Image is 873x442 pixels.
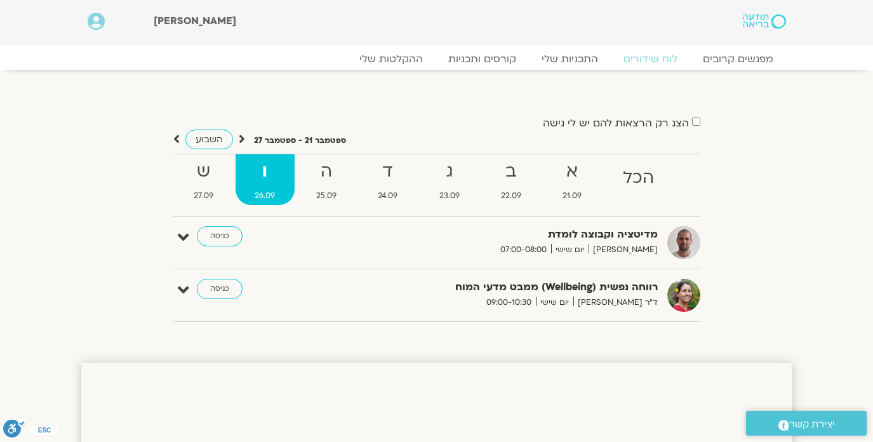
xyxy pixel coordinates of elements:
a: יצירת קשר [746,411,867,436]
span: 23.09 [420,189,479,203]
a: ג23.09 [420,154,479,205]
span: 25.09 [297,189,356,203]
strong: א [543,157,601,186]
span: [PERSON_NAME] [154,14,236,28]
span: 07:00-08:00 [496,243,551,257]
a: הכל [603,154,673,205]
span: ד"ר [PERSON_NAME] [573,296,658,309]
strong: ה [297,157,356,186]
span: 09:00-10:30 [482,296,536,309]
a: ו26.09 [236,154,295,205]
span: [PERSON_NAME] [589,243,658,257]
span: יצירת קשר [789,416,835,433]
strong: מדיטציה וקבוצה לומדת [347,226,658,243]
nav: Menu [88,53,786,65]
strong: ש [175,157,233,186]
strong: ג [420,157,479,186]
a: לוח שידורים [611,53,690,65]
strong: הכל [603,164,673,192]
a: מפגשים קרובים [690,53,786,65]
strong: ד [359,157,417,186]
span: 22.09 [481,189,540,203]
strong: ו [236,157,295,186]
a: השבוע [185,130,233,149]
span: יום שישי [551,243,589,257]
p: ספטמבר 21 - ספטמבר 27 [254,134,346,147]
label: הצג רק הרצאות להם יש לי גישה [543,117,689,129]
a: ש27.09 [175,154,233,205]
a: כניסה [197,226,243,246]
a: ה25.09 [297,154,356,205]
a: התכניות שלי [529,53,611,65]
span: 24.09 [359,189,417,203]
span: 26.09 [236,189,295,203]
a: א21.09 [543,154,601,205]
span: 27.09 [175,189,233,203]
strong: רווחה נפשית (Wellbeing) ממבט מדעי המוח [347,279,658,296]
a: קורסים ותכניות [436,53,529,65]
strong: ב [481,157,540,186]
a: ההקלטות שלי [347,53,436,65]
a: ב22.09 [481,154,540,205]
span: יום שישי [536,296,573,309]
a: כניסה [197,279,243,299]
a: ד24.09 [359,154,417,205]
span: השבוע [196,133,223,145]
span: 21.09 [543,189,601,203]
